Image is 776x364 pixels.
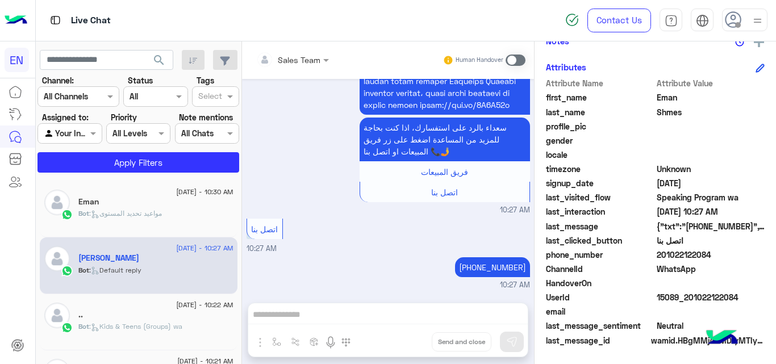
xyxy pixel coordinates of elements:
span: 2025-08-25T07:25:21.106Z [657,177,765,189]
span: اتصل بنا [431,187,458,197]
img: WhatsApp [61,265,73,277]
span: 2025-08-25T07:27:51.939Z [657,206,765,217]
span: locale [546,149,654,161]
label: Status [128,74,153,86]
span: last_name [546,106,654,118]
a: Contact Us [587,9,651,32]
button: search [145,50,173,74]
span: 10:27 AM [247,244,277,253]
img: hulul-logo.png [702,319,742,358]
span: Attribute Value [657,77,765,89]
span: null [657,306,765,317]
span: first_name [546,91,654,103]
p: Live Chat [71,13,111,28]
p: [PERSON_NAME] assigned the conversation to Sales Team [247,291,530,303]
img: tab [48,13,62,27]
small: Human Handover [456,56,503,65]
img: WhatsApp [61,209,73,220]
button: Send and close [432,332,491,352]
span: [DATE] - 10:22 AM [176,300,233,310]
span: 2 [657,263,765,275]
img: add [754,37,764,47]
span: last_message_id [546,334,649,346]
span: UserId [546,291,654,303]
span: last_message_sentiment [546,320,654,332]
span: email [546,306,654,317]
span: Bot [78,322,89,330]
img: defaultAdmin.png [44,246,70,271]
h5: Eman Shmes [78,253,139,263]
img: spinner [565,13,579,27]
span: last_interaction [546,206,654,217]
span: last_clicked_button [546,235,654,246]
span: Speaking Program wa [657,191,765,203]
img: tab [696,14,709,27]
img: defaultAdmin.png [44,303,70,328]
label: Assigned to: [42,111,89,123]
span: Bot [78,266,89,274]
span: 0 [657,320,765,332]
label: Channel: [42,74,74,86]
div: Select [197,90,222,104]
span: timezone [546,163,654,175]
span: 201022122084 [657,249,765,261]
span: فريق المبيعات [421,167,468,177]
span: Bot [78,209,89,217]
span: last_visited_flow [546,191,654,203]
img: tab [665,14,678,27]
span: 10:27 AM [500,280,530,291]
span: wamid.HBgMMjAxMDIyMTIyMDg0FQIAEhggM0Q3NUEwNDJERDVDMTZBMDI3QkQ5RTMzQzkwODRDOEIA [651,334,765,346]
span: profile_pic [546,120,654,132]
h6: Attributes [546,62,586,72]
h5: .. [78,310,83,320]
span: Shmes [657,106,765,118]
span: Eman [657,91,765,103]
span: Attribute Name [546,77,654,89]
span: search [152,53,166,67]
img: defaultAdmin.png [44,190,70,215]
span: [DATE] - 10:27 AM [176,243,233,253]
label: Priority [111,111,137,123]
img: WhatsApp [61,322,73,333]
a: tab [660,9,682,32]
span: : مواعيد تحديد المستوى [89,209,162,217]
span: : Kids & Teens (Groups) wa [89,322,182,330]
span: اتصل بنا [251,224,278,234]
span: [DATE] - 10:30 AM [176,187,233,197]
span: null [657,149,765,161]
span: signup_date [546,177,654,189]
span: ChannelId [546,263,654,275]
span: {"txt":"+201203599998","t":4,"ti":"اتصل بنا"} [657,220,765,232]
h5: Eman [78,197,99,207]
span: اتصل بنا [657,235,765,246]
span: 10:27 AM [500,205,530,216]
span: null [657,277,765,289]
img: notes [735,37,744,47]
span: null [657,135,765,147]
img: profile [750,14,765,28]
label: Tags [197,74,214,86]
span: HandoverOn [546,277,654,289]
span: : Default reply [89,266,141,274]
label: Note mentions [179,111,233,123]
span: phone_number [546,249,654,261]
span: Unknown [657,163,765,175]
span: last_message [546,220,654,232]
span: gender [546,135,654,147]
span: 15089_201022122084 [657,291,765,303]
h6: Notes [546,36,569,46]
p: 25/8/2025, 10:27 AM [455,257,530,277]
img: Logo [5,9,27,32]
button: Apply Filters [37,152,239,173]
p: 25/8/2025, 10:27 AM [360,118,530,161]
div: EN [5,48,29,72]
